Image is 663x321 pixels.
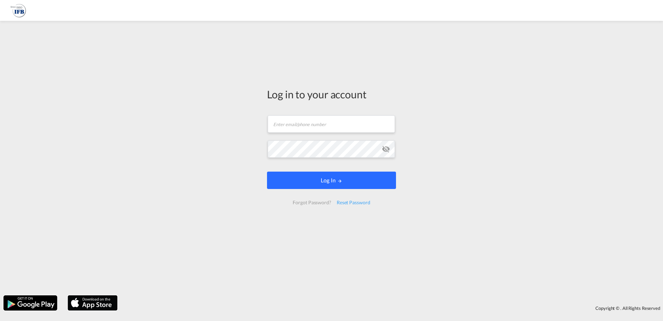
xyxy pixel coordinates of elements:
[268,115,395,133] input: Enter email/phone number
[382,145,390,153] md-icon: icon-eye-off
[267,172,396,189] button: LOGIN
[290,196,334,209] div: Forgot Password?
[121,302,663,314] div: Copyright © . All Rights Reserved
[267,87,396,101] div: Log in to your account
[10,3,26,18] img: b628ab10256c11eeb52753acbc15d091.png
[3,295,58,311] img: google.png
[334,196,373,209] div: Reset Password
[67,295,118,311] img: apple.png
